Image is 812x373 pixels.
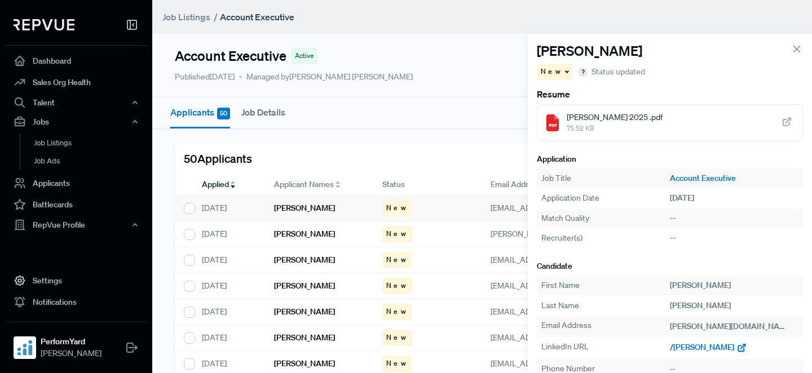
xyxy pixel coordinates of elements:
a: Applicants [5,172,148,194]
h6: [PERSON_NAME] [274,203,335,213]
div: -- [670,212,798,224]
span: Status updated [592,66,645,78]
span: 75.52 KB [567,123,663,134]
div: [PERSON_NAME] [670,300,798,312]
button: Jobs [5,112,148,131]
button: Job Details [241,97,285,127]
h6: Candidate [537,261,803,271]
a: Sales Org Health [5,72,148,93]
a: Job Ads [20,152,163,170]
strong: PerformYard [41,336,101,348]
span: Email Address [491,179,541,190]
div: Application Date [541,192,670,204]
div: [DATE] [193,247,265,273]
div: Job Title [541,172,670,184]
img: RepVue [14,19,74,30]
span: /[PERSON_NAME] [670,342,734,352]
span: New [386,281,408,291]
a: Dashboard [5,50,148,72]
span: Applied [202,179,229,190]
span: Applicant Names [274,179,334,190]
div: Toggle SortBy [193,174,265,196]
button: RepVue Profile [5,215,148,234]
span: Active [295,51,314,61]
h6: [PERSON_NAME] [274,229,335,239]
span: [EMAIL_ADDRESS][DOMAIN_NAME] [491,281,620,291]
a: PerformYardPerformYard[PERSON_NAME] [5,322,148,364]
h5: 50 Applicants [184,152,252,165]
p: Published [DATE] [175,71,235,83]
h4: [PERSON_NAME] [537,43,642,59]
span: New [386,229,408,239]
span: 50 [217,108,230,119]
div: Last Name [541,300,670,312]
button: Talent [5,93,148,112]
div: Match Quality [541,212,670,224]
div: [PERSON_NAME] [670,279,798,291]
span: [EMAIL_ADDRESS][DOMAIN_NAME] [491,358,620,368]
h6: [PERSON_NAME] [274,307,335,317]
h6: [PERSON_NAME] [274,333,335,343]
span: -- [670,233,676,243]
div: First Name [541,279,670,291]
div: [DATE] [193,196,265,221]
div: [DATE] [670,192,798,204]
span: [EMAIL_ADDRESS][DOMAIN_NAME] [491,255,620,265]
span: [PERSON_NAME] 2025 .pdf [567,112,663,123]
h4: Account Executive [175,48,286,64]
span: New [541,66,563,77]
h6: [PERSON_NAME] [274,255,335,265]
div: Email Address [541,319,670,333]
a: Settings [5,270,148,291]
span: / [214,11,218,23]
span: New [386,307,408,317]
h6: Resume [537,89,803,100]
button: Applicants [170,97,230,128]
strong: Account Executive [220,11,294,23]
h6: Application [537,154,803,164]
span: [EMAIL_ADDRESS][DOMAIN_NAME] [491,332,620,343]
span: [PERSON_NAME] [41,348,101,359]
a: Notifications [5,291,148,313]
h6: [PERSON_NAME] [274,281,335,291]
span: New [386,255,408,265]
div: [DATE] [193,273,265,299]
a: [PERSON_NAME] 2025 .pdf75.52 KB [537,104,803,141]
div: Recruiter(s) [541,232,670,244]
span: [PERSON_NAME][DOMAIN_NAME][EMAIL_ADDRESS][DOMAIN_NAME] [491,229,743,239]
div: [DATE] [193,325,265,351]
span: [EMAIL_ADDRESS][DOMAIN_NAME] [491,203,620,213]
span: New [386,332,408,343]
span: Managed by [PERSON_NAME] [PERSON_NAME] [239,71,413,83]
a: /[PERSON_NAME] [670,342,747,352]
a: Job Listings [20,134,163,152]
div: [DATE] [193,221,265,247]
div: [DATE] [193,299,265,325]
a: Battlecards [5,194,148,215]
a: Account Executive [670,172,798,184]
span: Status [382,179,405,190]
img: PerformYard [16,339,34,357]
span: New [386,203,408,213]
div: LinkedIn URL [541,341,670,354]
h6: [PERSON_NAME] [274,359,335,368]
span: [EMAIL_ADDRESS][DOMAIN_NAME] [491,307,620,317]
div: Toggle SortBy [265,174,373,196]
a: Job Listings [162,10,210,24]
span: New [386,358,408,368]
